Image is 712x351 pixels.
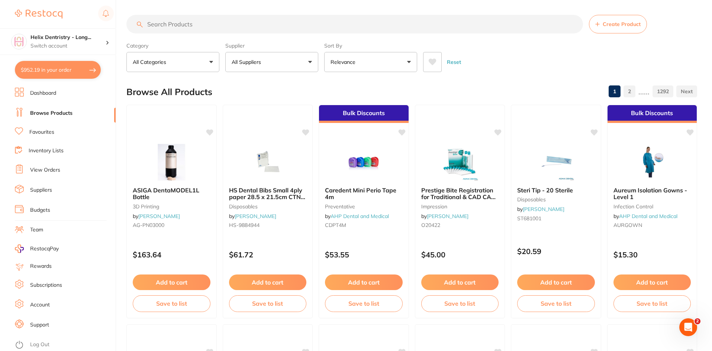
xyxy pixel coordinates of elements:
a: 1292 [653,84,673,99]
b: Aureum Isolation Gowns - Level 1 [613,187,691,201]
button: Save to list [517,295,595,312]
span: AG-PN03000 [133,222,164,228]
span: Aureum Isolation Gowns - Level 1 [613,186,687,201]
button: Add to cart [613,274,691,290]
a: Favourites [29,129,54,136]
a: View Orders [30,166,60,174]
button: All Categories [126,52,219,72]
button: Add to cart [325,274,403,290]
a: Subscriptions [30,282,62,289]
p: $45.00 [421,250,499,259]
span: HS Dental Bibs Small 4ply paper 28.5 x 21.5cm CTN of 800 [229,186,305,208]
span: ASIGA DentaMODEL1L Bottle [133,186,199,201]
button: $952.19 in your order [15,61,101,79]
span: Create Product [603,21,641,27]
b: HS Dental Bibs Small 4ply paper 28.5 x 21.5cm CTN of 800 [229,187,307,201]
b: Prestige Bite Registration for Traditional & CAD CAM Systems [421,187,499,201]
small: preventative [325,204,403,209]
a: 2 [624,84,635,99]
button: Reset [445,52,463,72]
a: AHP Dental and Medical [331,213,389,220]
div: Bulk Discounts [608,105,697,123]
img: Prestige Bite Registration for Traditional & CAD CAM Systems [436,144,484,181]
button: Log Out [15,339,113,351]
p: All Categories [133,58,169,66]
a: RestocqPay [15,244,59,253]
a: [PERSON_NAME] [138,213,180,220]
label: Supplier [225,42,318,49]
small: 3D Printing [133,204,210,209]
a: Support [30,321,49,329]
a: [PERSON_NAME] [235,213,276,220]
span: O20422 [421,222,440,228]
img: Caredent Mini Perio Tape 4m [339,144,388,181]
a: Rewards [30,263,52,270]
button: Save to list [421,295,499,312]
span: Prestige Bite Registration for Traditional & CAD CAM Systems [421,186,496,208]
b: Caredent Mini Perio Tape 4m [325,187,403,201]
a: Restocq Logo [15,6,62,23]
a: AHP Dental and Medical [619,213,677,220]
a: Dashboard [30,90,56,97]
p: Relevance [331,58,358,66]
button: Save to list [133,295,210,312]
span: by [421,213,468,220]
span: Steri Tip - 20 Sterile [517,186,573,194]
p: $163.64 [133,250,210,259]
button: Add to cart [133,274,210,290]
p: $53.55 [325,250,403,259]
button: Create Product [589,15,647,33]
button: Save to list [229,295,307,312]
small: disposables [517,196,595,202]
a: Account [30,301,50,309]
span: CDPT4M [325,222,346,228]
button: Add to cart [517,274,595,290]
span: by [229,213,276,220]
p: Switch account [30,42,106,50]
a: Budgets [30,207,50,214]
span: AURGOWN [613,222,642,228]
button: Save to list [325,295,403,312]
b: ASIGA DentaMODEL1L Bottle [133,187,210,201]
button: Add to cart [421,274,499,290]
p: $61.72 [229,250,307,259]
button: Add to cart [229,274,307,290]
span: HS-9884944 [229,222,260,228]
span: 2 [695,318,700,324]
img: Restocq Logo [15,10,62,19]
span: by [325,213,389,220]
p: ...... [638,87,650,96]
a: [PERSON_NAME] [427,213,468,220]
p: $20.59 [517,247,595,256]
a: Log Out [30,341,49,348]
a: Browse Products [30,110,73,117]
span: by [133,213,180,220]
button: Save to list [613,295,691,312]
a: Inventory Lists [29,147,64,155]
small: disposables [229,204,307,209]
img: ASIGA DentaMODEL1L Bottle [147,144,196,181]
label: Sort By [324,42,417,49]
span: Caredent Mini Perio Tape 4m [325,186,396,201]
img: Aureum Isolation Gowns - Level 1 [628,144,676,181]
button: Relevance [324,52,417,72]
span: ST681001 [517,215,541,222]
small: infection control [613,204,691,209]
button: All Suppliers [225,52,318,72]
img: Steri Tip - 20 Sterile [532,144,580,181]
a: [PERSON_NAME] [523,206,564,212]
img: HS Dental Bibs Small 4ply paper 28.5 x 21.5cm CTN of 800 [244,144,292,181]
span: RestocqPay [30,245,59,253]
input: Search Products [126,15,583,33]
span: by [517,206,564,212]
iframe: Intercom live chat [679,318,697,336]
span: by [613,213,677,220]
a: 1 [609,84,621,99]
b: Steri Tip - 20 Sterile [517,187,595,194]
a: Suppliers [30,186,52,194]
p: All Suppliers [232,58,264,66]
img: Helix Dentristry - Long Jetty [12,34,26,49]
h2: Browse All Products [126,87,212,97]
a: Team [30,226,43,234]
small: impression [421,204,499,209]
